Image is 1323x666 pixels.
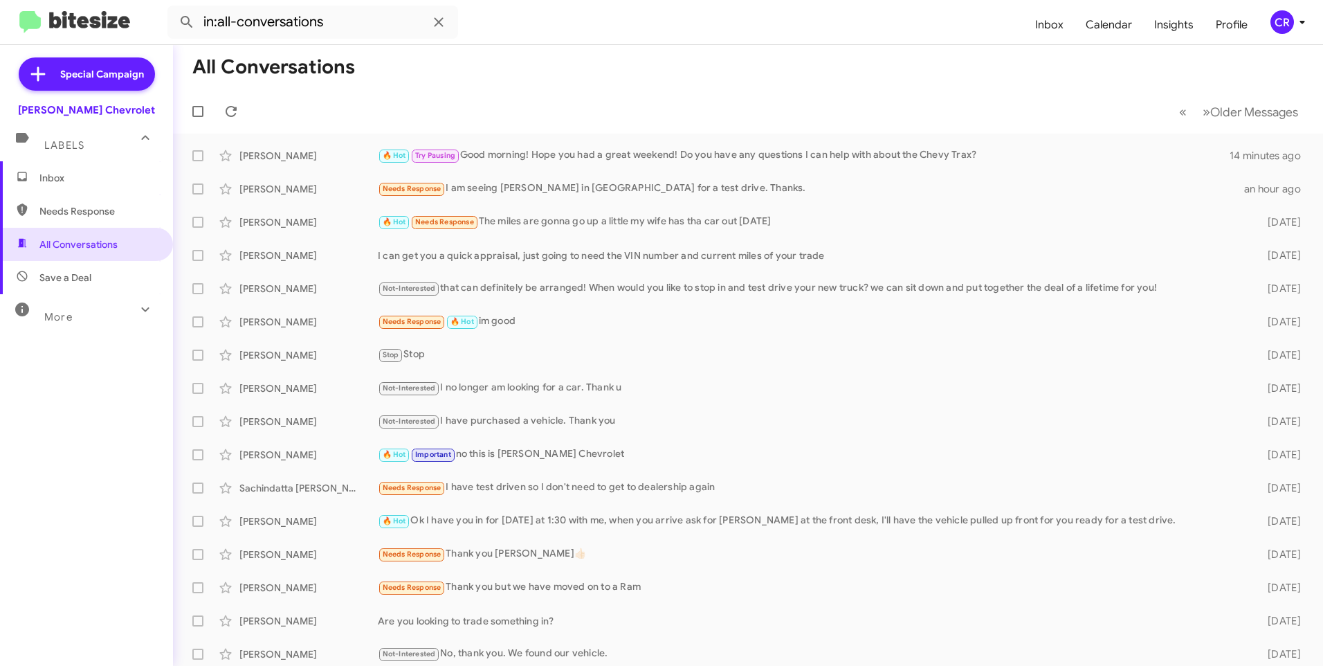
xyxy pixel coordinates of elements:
div: I can get you a quick appraisal, just going to need the VIN number and current miles of your trade [378,249,1246,262]
span: Save a Deal [39,271,91,285]
div: The miles are gonna go up a little my wife has tha car out [DATE] [378,214,1246,230]
span: Needs Response [39,204,157,218]
button: CR [1259,10,1308,34]
div: I have test driven so I don't need to get to dealership again [378,480,1246,496]
span: 🔥 Hot [450,317,474,326]
div: [DATE] [1246,415,1312,429]
div: im good [378,314,1246,330]
div: Ok I have you in for [DATE] at 1:30 with me, when you arrive ask for [PERSON_NAME] at the front d... [378,513,1246,529]
span: Special Campaign [60,67,144,81]
span: Needs Response [383,317,441,326]
div: [PERSON_NAME] Chevrolet [18,103,155,117]
div: No, thank you. We found our vehicle. [378,646,1246,662]
div: Good morning! Hope you had a great weekend! Do you have any questions I can help with about the C... [378,147,1230,163]
span: Not-Interested [383,649,436,658]
div: Thank you but we have moved on to a Ram [378,579,1246,595]
div: [PERSON_NAME] [239,415,378,429]
span: Older Messages [1210,105,1298,120]
div: Sachindatta [PERSON_NAME] [239,481,378,495]
input: Search [167,6,458,39]
div: [DATE] [1246,348,1312,362]
button: Previous [1171,98,1195,126]
div: [PERSON_NAME] [239,614,378,628]
div: Stop [378,347,1246,363]
span: 🔥 Hot [383,151,406,160]
h1: All Conversations [192,56,355,78]
div: [DATE] [1246,481,1312,495]
div: [PERSON_NAME] [239,315,378,329]
span: Stop [383,350,399,359]
div: [DATE] [1246,548,1312,561]
span: Needs Response [383,583,441,592]
div: [PERSON_NAME] [239,149,378,163]
span: Important [415,450,451,459]
div: I am seeing [PERSON_NAME] in [GEOGRAPHIC_DATA] for a test drive. Thanks. [378,181,1244,197]
span: Needs Response [383,550,441,559]
div: [DATE] [1246,215,1312,229]
span: Needs Response [415,217,474,226]
nav: Page navigation example [1171,98,1306,126]
span: Try Pausing [415,151,455,160]
div: [DATE] [1246,614,1312,628]
div: [DATE] [1246,581,1312,595]
span: Needs Response [383,483,441,492]
div: Are you looking to trade something in? [378,614,1246,628]
a: Profile [1205,5,1259,45]
div: no this is [PERSON_NAME] Chevrolet [378,447,1246,462]
div: [PERSON_NAME] [239,647,378,661]
a: Insights [1143,5,1205,45]
div: [DATE] [1246,381,1312,395]
div: [PERSON_NAME] [239,182,378,196]
div: [PERSON_NAME] [239,215,378,229]
span: Needs Response [383,184,441,193]
span: » [1203,103,1210,120]
span: Inbox [39,171,157,185]
div: [PERSON_NAME] [239,282,378,296]
span: 🔥 Hot [383,516,406,525]
button: Next [1194,98,1306,126]
div: that can definitely be arranged! When would you like to stop in and test drive your new truck? we... [378,280,1246,296]
span: 🔥 Hot [383,217,406,226]
div: [DATE] [1246,514,1312,528]
div: [PERSON_NAME] [239,548,378,561]
div: 14 minutes ago [1230,149,1312,163]
span: 🔥 Hot [383,450,406,459]
span: More [44,311,73,323]
div: an hour ago [1244,182,1312,196]
a: Calendar [1075,5,1143,45]
a: Special Campaign [19,57,155,91]
span: All Conversations [39,237,118,251]
div: [PERSON_NAME] [239,249,378,262]
div: [DATE] [1246,647,1312,661]
div: [PERSON_NAME] [239,448,378,462]
div: Thank you [PERSON_NAME]👍🏻 [378,546,1246,562]
span: Labels [44,139,84,152]
div: [PERSON_NAME] [239,348,378,362]
div: [PERSON_NAME] [239,514,378,528]
div: [PERSON_NAME] [239,381,378,395]
div: CR [1270,10,1294,34]
div: [DATE] [1246,249,1312,262]
span: Not-Interested [383,417,436,426]
span: « [1179,103,1187,120]
div: I have purchased a vehicle. Thank you [378,413,1246,429]
a: Inbox [1024,5,1075,45]
div: [DATE] [1246,315,1312,329]
div: I no longer am looking for a car. Thank u [378,380,1246,396]
div: [DATE] [1246,282,1312,296]
span: Not-Interested [383,384,436,393]
div: [DATE] [1246,448,1312,462]
span: Not-Interested [383,284,436,293]
div: [PERSON_NAME] [239,581,378,595]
